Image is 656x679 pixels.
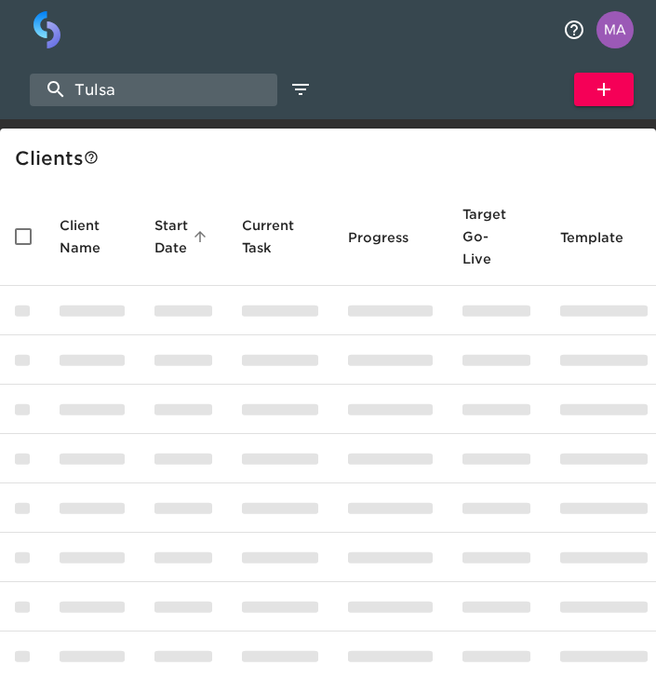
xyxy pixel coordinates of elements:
img: logo [33,11,60,48]
button: notifications [552,7,596,52]
span: Client Name [60,214,125,259]
span: This is the next Task in this Hub that should be completed [242,214,294,259]
span: Start Date [154,214,212,259]
input: search [30,74,277,106]
span: Progress [348,226,433,249]
button: edit [285,74,316,105]
div: Client s [15,143,649,173]
span: Calculated based on the start date and the duration of all Tasks contained in this Hub. [462,203,506,270]
svg: This is a list of all of your clients and clients shared with you [84,150,99,165]
img: Profile [596,11,634,48]
span: Current Task [242,214,318,259]
span: Target Go-Live [462,203,530,270]
span: Template [560,226,648,249]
